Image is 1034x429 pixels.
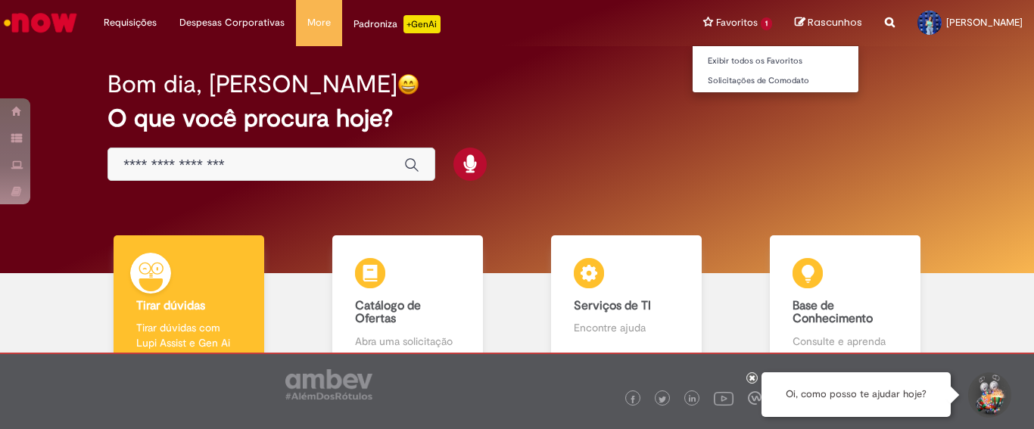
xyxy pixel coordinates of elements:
b: Tirar dúvidas [136,298,205,313]
button: Iniciar Conversa de Suporte [966,372,1011,418]
span: [PERSON_NAME] [946,16,1023,29]
b: Serviços de TI [574,298,651,313]
img: logo_footer_ambev_rotulo_gray.png [285,369,372,399]
img: logo_footer_facebook.png [629,396,637,403]
img: happy-face.png [397,73,419,95]
span: Requisições [104,15,157,30]
span: More [307,15,331,30]
p: Encontre ajuda [574,320,678,335]
ul: Favoritos [692,45,859,93]
h2: Bom dia, [PERSON_NAME] [107,71,397,98]
a: Catálogo de Ofertas Abra uma solicitação [298,235,517,366]
b: Catálogo de Ofertas [355,298,421,327]
span: 1 [761,17,772,30]
p: Tirar dúvidas com Lupi Assist e Gen Ai [136,320,241,350]
img: logo_footer_linkedin.png [689,395,696,404]
span: Rascunhos [808,15,862,30]
img: logo_footer_youtube.png [714,388,733,408]
a: Serviços de TI Encontre ajuda [517,235,736,366]
h2: O que você procura hoje? [107,105,927,132]
img: logo_footer_twitter.png [659,396,666,403]
a: Rascunhos [795,16,862,30]
div: Padroniza [353,15,441,33]
span: Favoritos [716,15,758,30]
img: ServiceNow [2,8,79,38]
a: Tirar dúvidas Tirar dúvidas com Lupi Assist e Gen Ai [79,235,298,366]
span: Despesas Corporativas [179,15,285,30]
b: Base de Conhecimento [793,298,873,327]
p: Abra uma solicitação [355,334,459,349]
p: +GenAi [403,15,441,33]
img: logo_footer_workplace.png [748,391,761,405]
div: Oi, como posso te ajudar hoje? [761,372,951,417]
p: Consulte e aprenda [793,334,897,349]
a: Solicitações de Comodato [693,73,859,89]
a: Exibir todos os Favoritos [693,53,859,70]
a: Base de Conhecimento Consulte e aprenda [736,235,955,366]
